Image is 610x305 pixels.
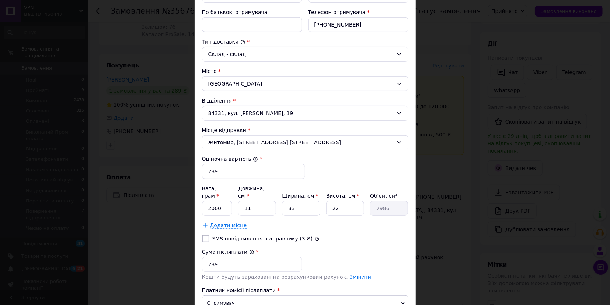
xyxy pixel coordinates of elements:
div: [GEOGRAPHIC_DATA] [202,76,408,91]
div: Тип доставки [202,38,408,45]
label: Телефон отримувача [308,9,366,15]
span: Платник комісії післяплати [202,287,276,293]
span: Кошти будуть зараховані на розрахунковий рахунок. [202,274,372,280]
div: Місто [202,67,408,75]
div: 84331, вул. [PERSON_NAME], 19 [202,106,408,121]
input: +380 [308,17,408,32]
div: Склад - склад [208,50,393,58]
div: Об'єм, см³ [370,192,408,200]
label: Висота, см [326,193,359,199]
span: Додати місце [210,222,247,229]
span: Житомир; [STREET_ADDRESS] [STREET_ADDRESS] [208,139,393,146]
label: Оціночна вартість [202,156,258,162]
a: Змінити [349,274,371,280]
label: SMS повідомлення відправнику (3 ₴) [212,236,313,242]
label: По батькові отримувача [202,9,268,15]
label: Сума післяплати [202,249,254,255]
label: Ширина, см [282,193,318,199]
div: Місце відправки [202,126,408,134]
div: Відділення [202,97,408,104]
label: Вага, грам [202,186,219,199]
label: Довжина, см [238,186,265,199]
